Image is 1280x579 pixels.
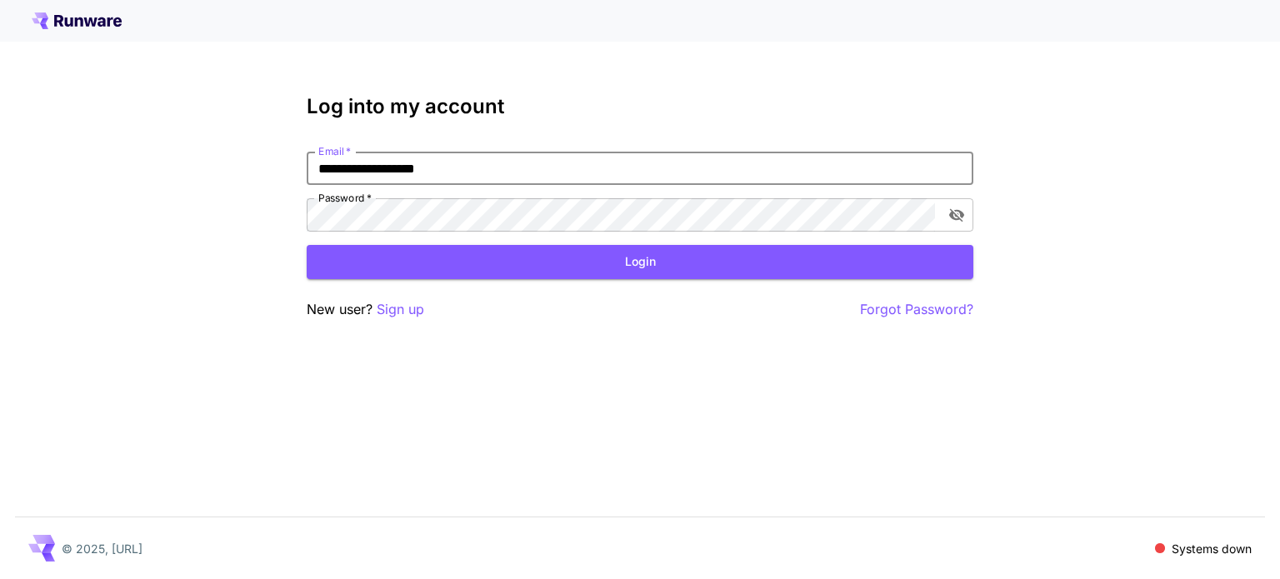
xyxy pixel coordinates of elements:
label: Email [318,144,351,158]
label: Password [318,191,372,205]
button: Forgot Password? [860,299,973,320]
p: Systems down [1172,540,1252,557]
h3: Log into my account [307,95,973,118]
button: Sign up [377,299,424,320]
p: © 2025, [URL] [62,540,142,557]
button: toggle password visibility [942,200,972,230]
button: Login [307,245,973,279]
p: New user? [307,299,424,320]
